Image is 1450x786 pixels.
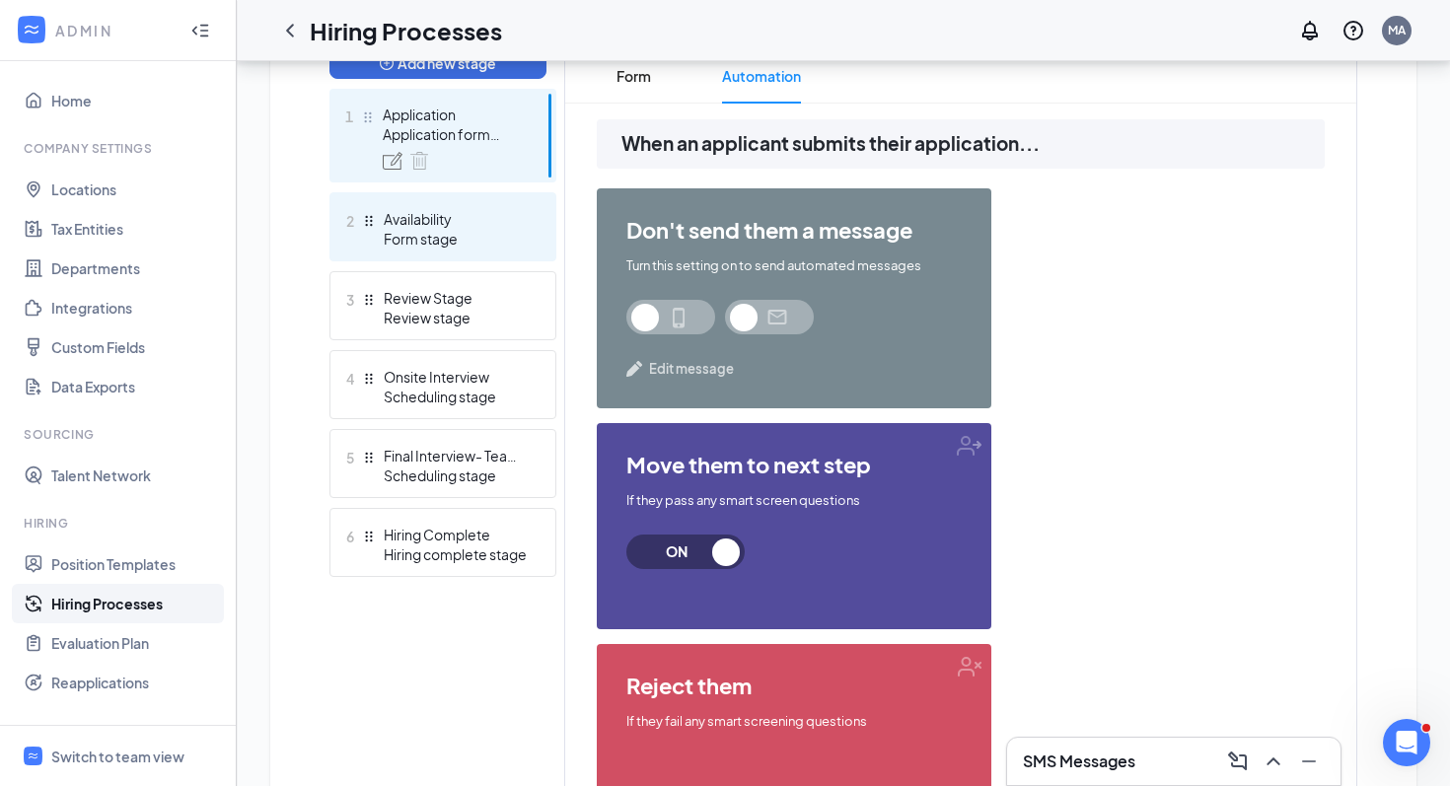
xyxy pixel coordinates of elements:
svg: ComposeMessage [1226,750,1250,773]
div: Onsite Interview [384,367,528,387]
h3: SMS Messages [1023,750,1135,772]
div: Hiring complete stage [384,544,528,564]
div: Hiring Complete [384,525,528,544]
svg: Collapse [190,21,210,40]
div: Application form stage [383,124,527,144]
div: Sourcing [24,426,216,443]
div: Application [383,105,527,124]
span: Automation [722,48,801,104]
div: Company Settings [24,140,216,157]
a: Integrations [51,288,220,327]
div: Scheduling stage [384,465,528,485]
svg: WorkstreamLogo [22,20,41,39]
svg: ChevronLeft [278,19,302,42]
div: Scheduling stage [384,387,528,406]
a: Custom Fields [51,327,220,367]
span: move them to next step [626,453,962,476]
a: Talent Network [51,456,220,495]
svg: Drag [362,214,376,228]
button: Minimize [1293,746,1325,777]
span: ON [633,535,720,569]
svg: Minimize [1297,750,1321,773]
span: 1 [345,105,353,128]
div: If they pass any smart screen questions [626,491,962,510]
a: Reapplications [51,663,220,702]
div: ADMIN [55,21,173,40]
div: Turn this setting on to send automated messages [626,256,962,275]
a: Data Exports [51,367,220,406]
div: Availability [384,209,528,229]
div: If they fail any smart screening questions [626,712,962,731]
a: Tax Entities [51,209,220,249]
svg: WorkstreamLogo [27,750,39,762]
span: don't send them a message [626,218,962,242]
span: 2 [346,209,354,233]
span: Edit message [649,359,734,379]
button: ChevronUp [1258,746,1289,777]
div: Review Stage [384,288,528,308]
div: MA [1388,22,1406,38]
span: plus-circle [380,56,394,70]
svg: ChevronUp [1262,750,1285,773]
svg: QuestionInfo [1341,19,1365,42]
div: Team Management [24,722,216,739]
iframe: Intercom live chat [1383,719,1430,766]
button: ComposeMessage [1222,746,1254,777]
span: 4 [346,367,354,391]
h1: Hiring Processes [310,14,502,47]
svg: Notifications [1298,19,1322,42]
span: reject them [626,674,962,697]
svg: Drag [362,293,376,307]
svg: Drag [361,110,375,124]
a: Hiring Processes [51,584,220,623]
div: Hiring [24,515,216,532]
span: When an applicant submits their application... [621,129,1325,159]
span: Form [616,48,651,104]
span: 5 [346,446,354,469]
a: Locations [51,170,220,209]
span: 6 [346,525,354,548]
div: Final Interview- Team Leader [384,446,528,465]
a: Departments [51,249,220,288]
a: Position Templates [51,544,220,584]
svg: Drag [362,530,376,543]
a: Home [51,81,220,120]
span: 3 [346,288,354,312]
div: Form stage [384,229,528,249]
div: Switch to team view [51,747,184,766]
svg: Drag [362,372,376,386]
div: Review stage [384,308,528,327]
svg: Drag [362,451,376,464]
a: Evaluation Plan [51,623,220,663]
button: plus-circleAdd new stage [329,47,546,79]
